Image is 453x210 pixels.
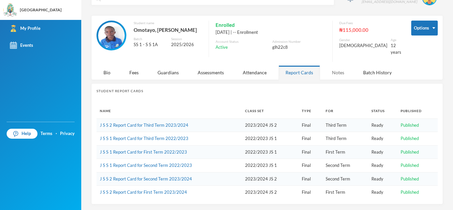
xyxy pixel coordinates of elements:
th: Class Set [242,104,298,118]
td: Final [298,159,322,173]
span: Published [401,189,419,195]
td: Final [298,132,322,146]
div: Student name [134,21,202,26]
td: 2023/2024 JS 2 [242,172,298,186]
th: For [322,104,368,118]
img: logo [4,4,17,17]
td: Second Term [322,172,368,186]
a: J S S 1 Report Card for Second Term 2022/2023 [100,163,192,168]
span: Published [401,136,419,141]
div: Batch [134,36,166,41]
td: Final [298,172,322,186]
td: Ready [368,172,397,186]
th: Status [368,104,397,118]
div: Assessments [191,65,231,80]
div: Events [10,42,33,49]
span: Published [401,163,419,168]
span: Published [401,176,419,181]
div: Session [171,36,202,41]
td: 2023/2024 JS 2 [242,118,298,132]
div: Student Report Cards [97,89,438,94]
div: Fees [122,65,146,80]
span: Active [216,44,228,51]
div: Age [391,37,401,42]
a: Help [7,129,37,139]
td: Third Term [322,118,368,132]
a: J S S 2 Report Card for Third Term 2023/2024 [100,122,188,128]
div: 12 years [391,42,401,55]
div: Batch History [356,65,399,80]
td: 2022/2023 JS 1 [242,159,298,173]
div: glh22c8 [272,44,326,51]
div: 2025/2026 [171,41,202,48]
th: Type [298,104,322,118]
span: Enrolled [216,21,235,29]
div: Notes [325,65,351,80]
div: Due Fees [339,21,401,26]
td: First Term [322,186,368,199]
div: Account Status [216,39,269,44]
button: Options [411,21,438,35]
td: Ready [368,145,397,159]
td: Second Term [322,159,368,173]
td: Ready [368,118,397,132]
div: My Profile [10,25,40,32]
td: Final [298,186,322,199]
a: J S S 1 Report Card for Third Term 2022/2023 [100,136,188,141]
div: [GEOGRAPHIC_DATA] [20,7,62,13]
div: Bio [97,65,117,80]
td: First Term [322,145,368,159]
span: Published [401,149,419,155]
a: Privacy [60,130,75,137]
td: 2023/2024 JS 2 [242,186,298,199]
td: Ready [368,186,397,199]
a: J S S 1 Report Card for First Term 2022/2023 [100,149,187,155]
td: 2022/2023 JS 1 [242,132,298,146]
div: Report Cards [279,65,320,80]
td: Ready [368,132,397,146]
div: [DEMOGRAPHIC_DATA] [339,42,387,49]
img: STUDENT [98,22,125,49]
div: Omotayo, [PERSON_NAME] [134,26,202,34]
div: SS 1 - S S 1A [134,41,166,48]
div: · [56,130,57,137]
a: J S S 2 Report Card for First Term 2023/2024 [100,189,187,195]
td: 2022/2023 JS 1 [242,145,298,159]
div: ₦115,000.00 [339,26,401,34]
th: Published [397,104,438,118]
td: Ready [368,159,397,173]
a: J S S 2 Report Card for Second Term 2023/2024 [100,176,192,181]
th: Name [97,104,242,118]
span: Published [401,122,419,128]
div: Guardians [151,65,186,80]
td: Final [298,118,322,132]
td: Third Term [322,132,368,146]
div: Admission Number [272,39,326,44]
td: Final [298,145,322,159]
div: Gender [339,37,387,42]
div: Attendance [236,65,274,80]
div: [DATE] | -- Enrollment [216,29,326,36]
a: Terms [40,130,52,137]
